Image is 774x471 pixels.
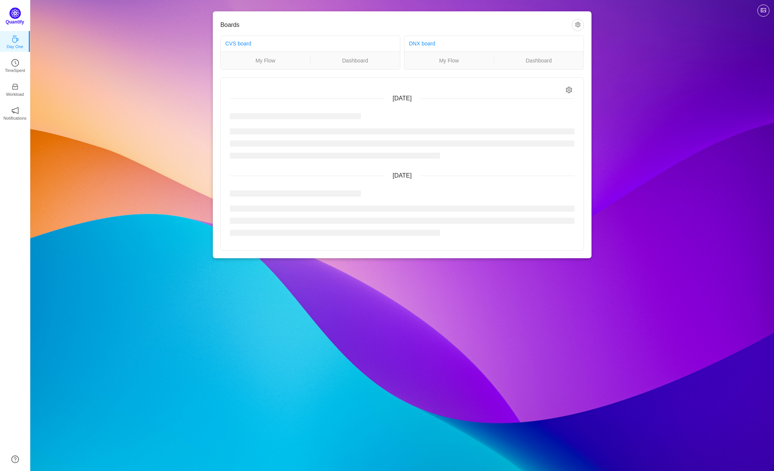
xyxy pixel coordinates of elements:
button: icon: setting [572,19,584,31]
a: Dashboard [311,56,400,65]
p: TimeSpent [5,67,25,74]
img: Quantify [9,8,21,19]
a: My Flow [404,56,494,65]
a: icon: clock-circleTimeSpent [11,61,19,69]
a: icon: notificationNotifications [11,109,19,117]
a: icon: question-circle [11,455,19,463]
a: My Flow [221,56,310,65]
a: CVS board [225,41,251,47]
span: [DATE] [393,95,412,101]
a: DNX board [409,41,435,47]
span: [DATE] [393,172,412,179]
button: icon: picture [757,5,769,17]
i: icon: inbox [11,83,19,90]
i: icon: coffee [11,35,19,43]
p: Day One [6,43,23,50]
i: icon: setting [566,87,572,93]
a: Dashboard [494,56,584,65]
h3: Boards [220,21,572,29]
p: Notifications [3,115,27,122]
i: icon: notification [11,107,19,114]
a: icon: coffeeDay One [11,37,19,45]
i: icon: clock-circle [11,59,19,67]
p: Workload [6,91,24,98]
p: Quantify [6,19,24,25]
a: icon: inboxWorkload [11,85,19,93]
